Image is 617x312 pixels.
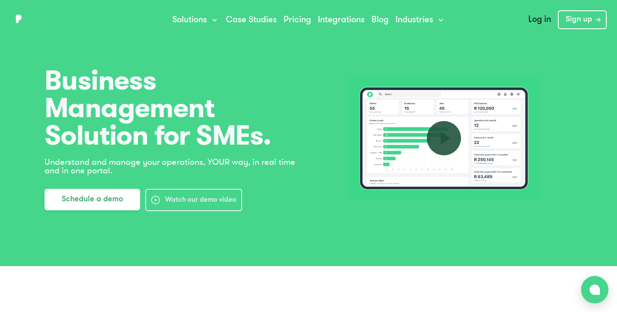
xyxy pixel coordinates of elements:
[10,10,27,27] img: PiCortex
[172,15,219,25] button: Solutions
[45,189,140,210] button: Schedule a demo
[371,16,389,24] a: Blog
[318,16,365,24] a: Integrations
[165,195,236,205] span: Watch our demo video
[521,10,558,29] a: Log in
[172,15,207,25] span: Solutions
[145,189,242,211] button: Watch our demo video
[348,76,540,200] button: industry
[45,67,302,149] span: Business Management Solution for SMEs.
[395,15,445,25] a: Industries
[284,16,311,24] a: Pricing
[566,15,592,25] span: Sign up
[226,16,277,24] a: Case Studies
[45,158,302,175] p: Understand and manage your operations, YOUR way, in real time and in one portal.
[590,285,600,295] img: bubble-icon
[395,15,433,25] span: Industries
